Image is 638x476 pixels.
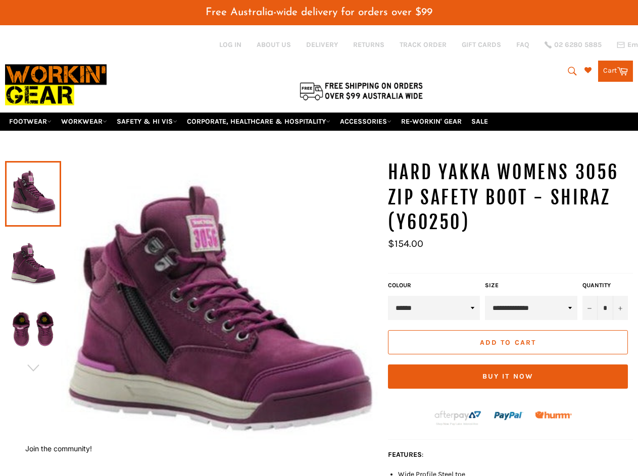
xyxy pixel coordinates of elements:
[306,40,338,49] a: DELIVERY
[388,364,628,389] button: Buy it now
[10,234,56,289] img: Workin Gear - HARD YAKKA Womens 3056 Zip Safety Boot - Shiraz
[353,40,384,49] a: RETURNS
[388,238,423,249] span: $154.00
[388,160,633,235] h1: HARD YAKKA Womens 3056 Zip Safety Boot - Shiraz (Y60250)
[397,113,466,130] a: RE-WORKIN' GEAR
[598,61,633,82] a: Cart
[554,41,602,48] span: 02 6280 5885
[480,338,536,347] span: Add to Cart
[5,113,56,130] a: FOOTWEAR
[57,113,111,130] a: WORKWEAR
[535,411,572,419] img: Humm_core_logo_RGB-01_300x60px_small_195d8312-4386-4de7-b182-0ef9b6303a37.png
[582,296,598,320] button: Reduce item quantity by one
[433,409,482,426] img: Afterpay-Logo-on-dark-bg_large.png
[485,281,577,290] label: Size
[25,444,92,453] button: Join the community!
[388,450,633,459] p: :
[5,58,107,112] img: Workin Gear leaders in Workwear, Safety Boots, PPE, Uniforms. Australia's No.1 in Workwear
[206,7,432,18] span: Free Australia-wide delivery for orders over $99
[388,450,422,459] strong: FEATURES
[545,41,602,48] a: 02 6280 5885
[10,301,56,357] img: Workin Gear - HARD YAKKA Womens 3056 Zip Safety Boot - Shiraz
[298,80,424,101] img: Flat $9.95 shipping Australia wide
[388,281,480,290] label: COLOUR
[183,113,334,130] a: CORPORATE, HEALTHCARE & HOSPITALITY
[113,113,181,130] a: SAFETY & HI VIS
[388,330,628,354] button: Add to Cart
[582,281,628,290] label: Quantity
[462,40,501,49] a: GIFT CARDS
[219,40,241,49] a: Log in
[336,113,396,130] a: ACCESSORIES
[494,401,523,431] img: paypal.png
[613,296,628,320] button: Increase item quantity by one
[400,40,447,49] a: TRACK ORDER
[257,40,291,49] a: ABOUT US
[516,40,529,49] a: FAQ
[467,113,492,130] a: SALE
